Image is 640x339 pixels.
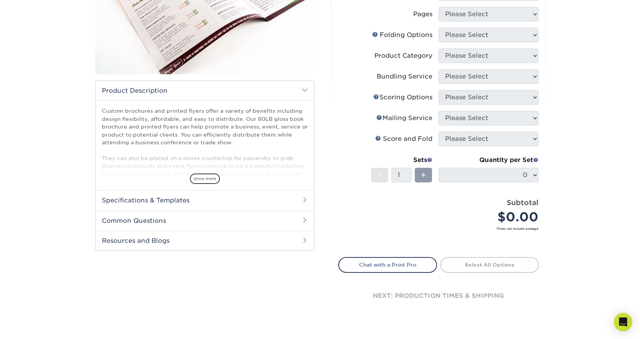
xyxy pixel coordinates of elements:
[375,134,432,144] div: Score and Fold
[344,226,539,231] small: *Does not include postage
[96,81,314,100] h2: Product Description
[2,316,65,336] iframe: Google Customer Reviews
[374,51,432,60] div: Product Category
[439,155,539,165] div: Quantity per Set
[338,273,539,319] div: next: production times & shipping
[372,30,432,40] div: Folding Options
[373,93,432,102] div: Scoring Options
[96,190,314,210] h2: Specifications & Templates
[413,10,432,19] div: Pages
[377,72,432,81] div: Bundling Service
[421,169,426,181] span: +
[507,198,539,207] strong: Subtotal
[440,257,539,272] a: Select All Options
[102,107,308,217] p: Custom brochures and printed flyers offer a variety of benefits including design flexibility, aff...
[444,208,539,226] div: $0.00
[190,174,220,184] span: show more
[96,210,314,230] h2: Common Questions
[376,114,432,123] div: Mailing Service
[378,169,381,181] span: -
[338,257,437,272] a: Chat with a Print Pro
[371,155,432,165] div: Sets
[96,230,314,250] h2: Resources and Blogs
[614,313,632,331] div: Open Intercom Messenger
